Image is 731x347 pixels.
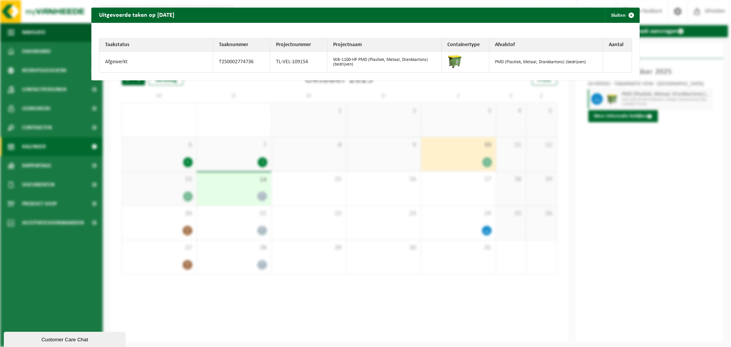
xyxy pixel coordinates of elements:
[603,38,632,52] th: Aantal
[213,52,270,72] td: T250002774736
[270,38,327,52] th: Projectnummer
[327,38,441,52] th: Projectnaam
[91,8,182,22] h2: Uitgevoerde taken op [DATE]
[489,38,603,52] th: Afvalstof
[213,38,270,52] th: Taaknummer
[442,38,489,52] th: Containertype
[99,38,213,52] th: Taakstatus
[605,8,639,23] button: Sluiten
[489,52,603,72] td: PMD (Plastiek, Metaal, Drankkartons) (bedrijven)
[270,52,327,72] td: TL-VEL-109154
[99,52,213,72] td: Afgewerkt
[4,330,127,347] iframe: chat widget
[447,54,463,69] img: WB-1100-HPE-GN-50
[327,52,441,72] td: WB-1100-HP PMD (Plastiek, Metaal, Drankkartons) (bedrijven)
